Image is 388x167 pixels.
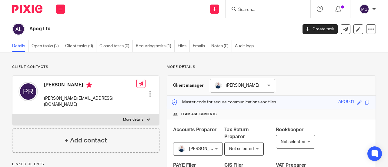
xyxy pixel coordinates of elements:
h4: + Add contact [65,136,107,145]
h2: Apog Ltd [29,26,241,32]
span: Tax Return Preparer [224,127,249,139]
img: Pixie [12,5,42,13]
a: Recurring tasks (1) [136,40,175,52]
img: MC_T&CO-3.jpg [178,145,185,152]
span: Accounts Preparer [173,127,217,132]
p: [PERSON_NAME][EMAIL_ADDRESS][DOMAIN_NAME] [44,95,136,108]
a: Open tasks (2) [32,40,62,52]
h4: [PERSON_NAME] [44,82,136,89]
h3: Client manager [173,82,204,89]
a: Create task [303,24,338,34]
i: Primary [86,82,92,88]
a: Audit logs [235,40,257,52]
div: APO001 [338,99,354,106]
span: [PERSON_NAME] [189,147,222,151]
img: svg%3E [360,4,369,14]
p: Linked clients [12,162,159,167]
p: More details [123,117,143,122]
p: Master code for secure communications and files [172,99,276,105]
img: MC_T&CO-3.jpg [215,82,222,89]
a: Files [178,40,190,52]
span: Bookkeeper [276,127,304,132]
span: Not selected [281,140,305,144]
img: svg%3E [12,23,25,35]
p: More details [167,65,376,69]
a: Notes (0) [211,40,232,52]
a: Emails [193,40,208,52]
a: Client tasks (0) [65,40,96,52]
span: Not selected [229,147,254,151]
p: Client contacts [12,65,159,69]
input: Search [238,7,292,13]
span: [PERSON_NAME] [226,83,259,88]
img: svg%3E [18,82,38,101]
a: Details [12,40,28,52]
span: Team assignments [181,112,217,117]
a: Closed tasks (0) [99,40,133,52]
